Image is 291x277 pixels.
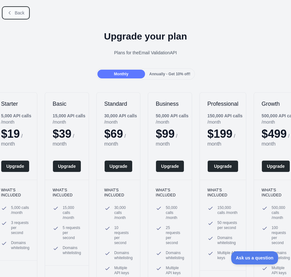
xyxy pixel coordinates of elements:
span: Domains whitelisting [272,250,290,260]
span: Domains whitelisting [114,250,133,260]
span: Domains whitelisting [63,245,81,255]
span: Multiple API keys [217,250,238,260]
span: 5 requests per second [63,225,81,240]
span: Domains whitelisting [166,250,184,260]
span: 25 requests per second [166,225,184,245]
iframe: Toggle Customer Support [231,251,278,264]
span: Domains whitelisting [217,235,238,245]
span: 10 requests per second [114,225,133,245]
span: 100 requests per second [272,225,290,245]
